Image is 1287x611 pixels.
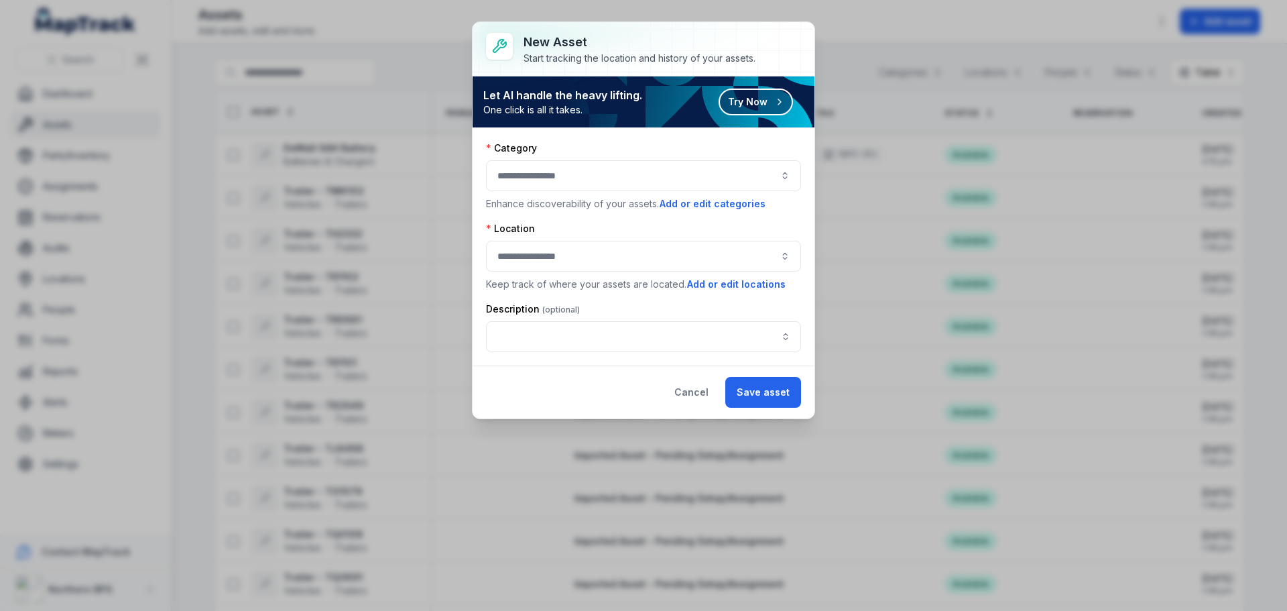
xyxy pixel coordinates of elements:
h3: New asset [524,33,755,52]
label: Description [486,302,580,316]
strong: Let AI handle the heavy lifting. [483,87,642,103]
button: Save asset [725,377,801,408]
label: Category [486,142,537,155]
p: Keep track of where your assets are located. [486,277,801,292]
span: One click is all it takes. [483,103,642,117]
button: Add or edit locations [686,277,786,292]
button: Cancel [663,377,720,408]
button: Try Now [719,89,793,115]
button: Add or edit categories [659,197,766,211]
p: Enhance discoverability of your assets. [486,197,801,211]
label: Location [486,222,535,235]
div: Start tracking the location and history of your assets. [524,52,755,65]
input: asset-add:description-label [486,321,801,352]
